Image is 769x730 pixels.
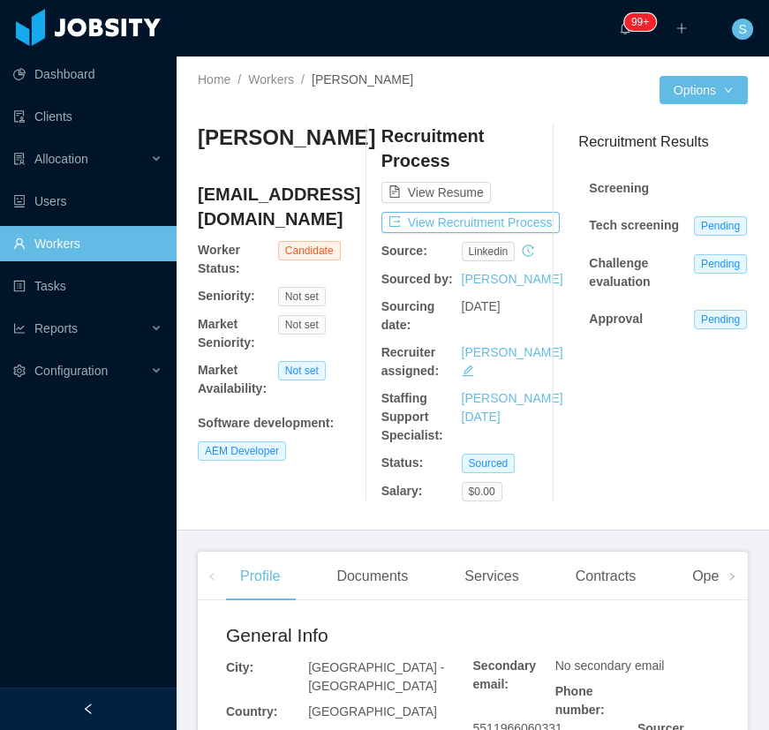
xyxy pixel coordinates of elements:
[381,212,560,233] button: icon: exportView Recruitment Process
[308,704,437,719] span: [GEOGRAPHIC_DATA]
[13,322,26,335] i: icon: line-chart
[589,312,643,326] strong: Approval
[312,72,413,87] span: [PERSON_NAME]
[381,391,443,442] b: Staffing Support Specialist:
[694,254,747,274] span: Pending
[589,218,679,232] strong: Tech screening
[462,242,516,261] span: linkedin
[198,124,375,152] h3: [PERSON_NAME]
[555,684,605,717] b: Phone number:
[198,182,358,231] h4: [EMAIL_ADDRESS][DOMAIN_NAME]
[462,454,516,473] span: Sourced
[678,552,767,601] div: Openings
[381,299,435,332] b: Sourcing date:
[381,345,439,378] b: Recruiter assigned:
[13,99,162,134] a: icon: auditClients
[207,572,216,581] i: icon: left
[198,416,334,430] b: Software development :
[450,552,532,601] div: Services
[237,72,241,87] span: /
[34,364,108,378] span: Configuration
[660,76,748,104] button: Optionsicon: down
[13,365,26,377] i: icon: setting
[381,272,453,286] b: Sourced by:
[462,272,563,286] a: [PERSON_NAME]
[13,153,26,165] i: icon: solution
[278,315,326,335] span: Not set
[13,226,162,261] a: icon: userWorkers
[694,216,747,236] span: Pending
[589,256,650,289] strong: Challenge evaluation
[248,72,294,87] a: Workers
[675,22,688,34] i: icon: plus
[13,56,162,92] a: icon: pie-chartDashboard
[381,244,427,258] b: Source:
[694,310,747,329] span: Pending
[624,13,656,31] sup: 1214
[226,621,473,650] h2: General Info
[198,289,255,303] b: Seniority:
[322,552,422,601] div: Documents
[462,365,474,377] i: icon: edit
[13,184,162,219] a: icon: robotUsers
[34,152,88,166] span: Allocation
[381,182,491,203] button: icon: file-textView Resume
[381,455,423,470] b: Status:
[34,321,78,335] span: Reports
[198,72,230,87] a: Home
[278,287,326,306] span: Not set
[226,552,294,601] div: Profile
[728,572,736,581] i: icon: right
[278,361,326,380] span: Not set
[462,391,563,424] a: [PERSON_NAME][DATE]
[578,131,748,153] h3: Recruitment Results
[301,72,305,87] span: /
[381,215,560,230] a: icon: exportView Recruitment Process
[226,660,253,674] b: City:
[473,659,537,691] b: Secondary email:
[308,660,444,693] span: [GEOGRAPHIC_DATA] - [GEOGRAPHIC_DATA]
[198,317,255,350] b: Market Seniority:
[589,181,649,195] strong: Screening
[226,704,277,719] b: Country:
[738,19,746,40] span: S
[278,241,341,260] span: Candidate
[522,245,534,257] i: icon: history
[13,268,162,304] a: icon: profileTasks
[462,482,502,501] span: $0.00
[462,345,563,359] a: [PERSON_NAME]
[198,363,267,395] b: Market Availability:
[198,441,286,461] span: AEM Developer
[198,243,240,275] b: Worker Status:
[555,659,665,673] span: No secondary email
[381,484,423,498] b: Salary:
[462,299,501,313] span: [DATE]
[619,22,631,34] i: icon: bell
[381,185,491,199] a: icon: file-textView Resume
[562,552,650,601] div: Contracts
